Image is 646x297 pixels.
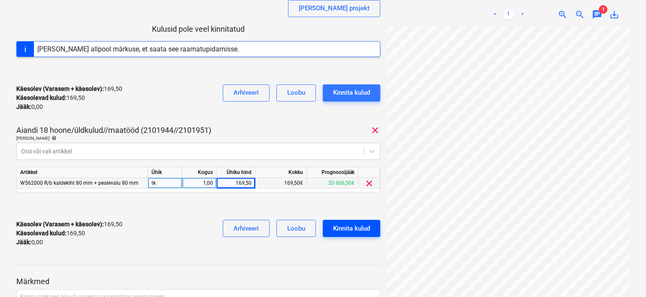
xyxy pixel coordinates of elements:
span: 1 [599,5,607,14]
span: save_alt [609,9,619,20]
div: 1,00 [186,178,213,189]
p: 169,50 [16,220,122,229]
p: 0,00 [16,238,43,247]
span: chat [592,9,602,20]
span: clear [364,178,374,189]
div: Loobu [287,87,305,98]
button: Arhiveeri [223,84,270,102]
div: Ühik [148,167,182,178]
div: Kinnita kulud [333,223,370,234]
iframe: Chat Widget [603,256,646,297]
div: Kinnita kulud [333,87,370,98]
div: Loobu [287,223,305,234]
p: 169,50 [16,93,85,102]
div: Prognoosijääk [307,167,358,178]
div: Ühiku hind [217,167,255,178]
span: W562000 R/b kaldekiht 80 mm + pealevalu 80 mm [20,180,139,186]
div: Arhiveeri [234,87,259,98]
div: 20 606,50€ [307,178,358,189]
a: Previous page [490,9,500,20]
p: 169,50 [16,84,122,93]
span: clear [370,125,380,135]
button: Arhiveeri [223,220,270,237]
div: Kokku [255,167,307,178]
span: zoom_out [575,9,585,20]
strong: Käesolevad kulud : [16,94,67,101]
p: Märkmed [16,276,380,287]
div: Artikkel [17,167,148,178]
button: Kinnita kulud [323,84,380,102]
span: help [50,135,57,141]
div: Arhiveeri [234,223,259,234]
a: Next page [517,9,528,20]
div: 169,50 [220,178,252,189]
p: 169,50 [16,229,85,238]
button: Kinnita kulud [323,220,380,237]
span: zoom_in [558,9,568,20]
strong: Jääk : [16,103,31,110]
div: [PERSON_NAME] projekt [299,3,370,14]
div: [PERSON_NAME] [16,135,380,141]
a: Page 1 is your current page [503,9,514,20]
p: Kulusid pole veel kinnitatud [16,24,380,34]
p: 0,00 [16,102,43,111]
strong: Käesolev (Varasem + käesolev) : [16,221,104,228]
div: tk [148,178,182,189]
div: 169,50€ [255,178,307,189]
button: Loobu [276,84,316,102]
p: Aiandi 18 hoone/üldkulud//maatööd (2101944//2101951) [16,125,211,135]
strong: Käesolev (Varasem + käesolev) : [16,85,104,92]
strong: Käesolevad kulud : [16,230,67,237]
div: Kogus [182,167,217,178]
div: [PERSON_NAME] allpool märkuse, et saata see raamatupidamisse. [37,45,239,53]
button: Loobu [276,220,316,237]
strong: Jääk : [16,239,31,246]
